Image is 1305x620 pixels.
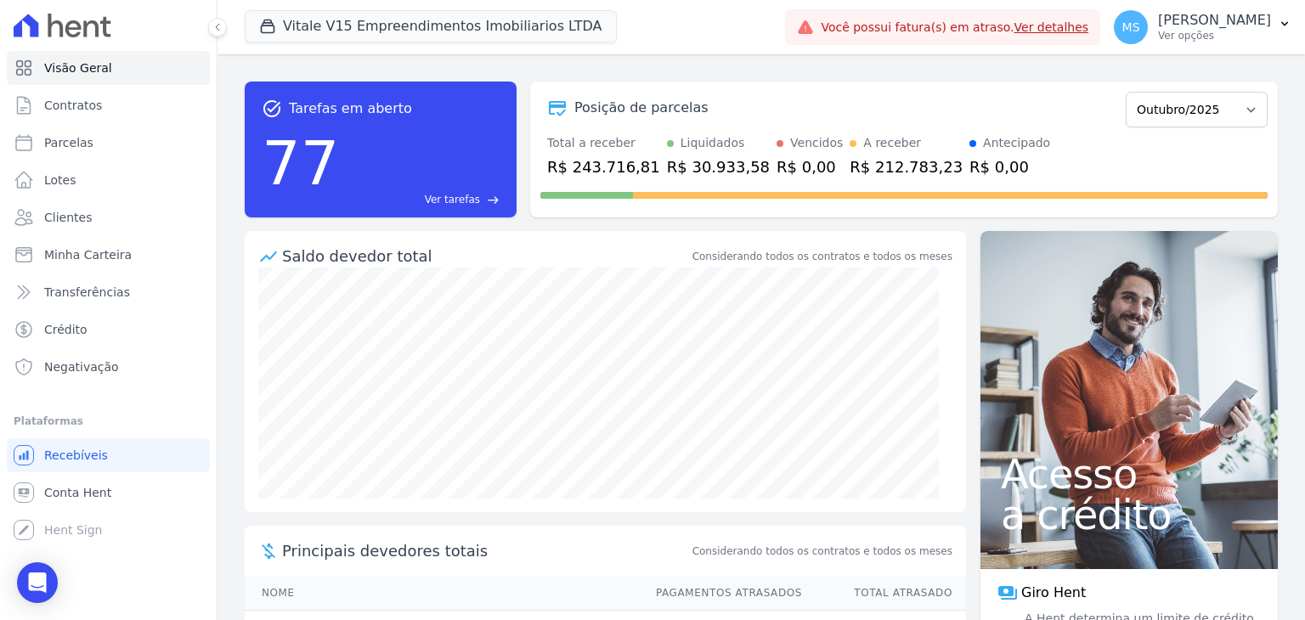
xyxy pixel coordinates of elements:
p: [PERSON_NAME] [1158,12,1271,29]
button: MS [PERSON_NAME] Ver opções [1100,3,1305,51]
a: Parcelas [7,126,210,160]
p: Ver opções [1158,29,1271,42]
a: Clientes [7,200,210,234]
div: R$ 30.933,58 [667,155,770,178]
span: Visão Geral [44,59,112,76]
div: Plataformas [14,411,203,431]
div: 77 [262,119,340,207]
a: Conta Hent [7,476,210,510]
span: task_alt [262,99,282,119]
div: Posição de parcelas [574,98,709,118]
span: Lotes [44,172,76,189]
a: Recebíveis [7,438,210,472]
a: Visão Geral [7,51,210,85]
div: A receber [863,134,921,152]
a: Ver detalhes [1014,20,1089,34]
span: Transferências [44,284,130,301]
a: Contratos [7,88,210,122]
div: Saldo devedor total [282,245,689,268]
a: Ver tarefas east [347,192,500,207]
span: east [487,194,500,206]
span: Acesso [1001,454,1257,494]
span: Crédito [44,321,88,338]
span: Tarefas em aberto [289,99,412,119]
div: Liquidados [681,134,745,152]
span: Giro Hent [1021,583,1086,603]
div: Considerando todos os contratos e todos os meses [692,249,952,264]
div: Open Intercom Messenger [17,562,58,603]
div: R$ 243.716,81 [547,155,660,178]
a: Transferências [7,275,210,309]
span: Minha Carteira [44,246,132,263]
span: Conta Hent [44,484,111,501]
div: Total a receber [547,134,660,152]
span: a crédito [1001,494,1257,535]
span: Negativação [44,358,119,375]
span: Parcelas [44,134,93,151]
span: Ver tarefas [425,192,480,207]
th: Total Atrasado [803,576,966,611]
a: Negativação [7,350,210,384]
div: Antecipado [983,134,1050,152]
span: Principais devedores totais [282,539,689,562]
a: Lotes [7,163,210,197]
span: Considerando todos os contratos e todos os meses [692,544,952,559]
th: Nome [245,576,640,611]
div: Vencidos [790,134,843,152]
span: MS [1122,21,1140,33]
a: Minha Carteira [7,238,210,272]
th: Pagamentos Atrasados [640,576,803,611]
span: Clientes [44,209,92,226]
span: Você possui fatura(s) em atraso. [821,19,1088,37]
div: R$ 0,00 [969,155,1050,178]
button: Vitale V15 Empreendimentos Imobiliarios LTDA [245,10,617,42]
div: R$ 212.783,23 [850,155,963,178]
span: Recebíveis [44,447,108,464]
span: Contratos [44,97,102,114]
div: R$ 0,00 [777,155,843,178]
a: Crédito [7,313,210,347]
